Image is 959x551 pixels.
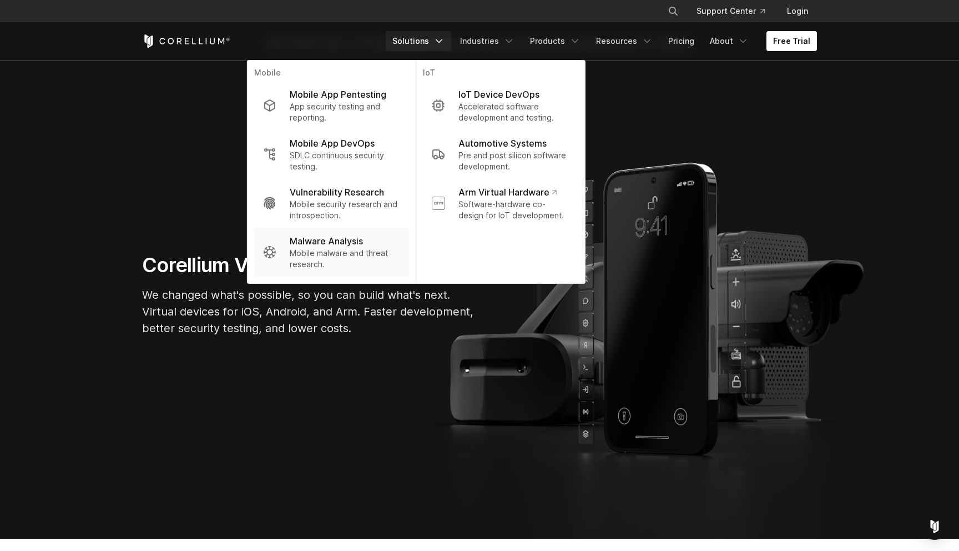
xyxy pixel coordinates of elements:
p: Vulnerability Research [290,186,384,199]
div: Open Intercom Messenger [921,513,948,540]
a: Resources [589,31,659,51]
h1: Corellium Virtual Hardware [142,253,475,278]
a: Mobile App Pentesting App security testing and reporting. [254,81,409,130]
p: Mobile App Pentesting [290,88,386,101]
a: Corellium Home [142,34,230,48]
p: Malware Analysis [290,234,363,248]
p: IoT [423,67,578,81]
a: Mobile App DevOps SDLC continuous security testing. [254,130,409,179]
p: App security testing and reporting. [290,101,400,123]
p: SDLC continuous security testing. [290,150,400,172]
a: About [703,31,755,51]
div: Navigation Menu [654,1,817,21]
a: Products [523,31,587,51]
p: We changed what's possible, so you can build what's next. Virtual devices for iOS, Android, and A... [142,287,475,337]
a: Arm Virtual Hardware Software-hardware co-design for IoT development. [423,179,578,228]
a: Login [778,1,817,21]
a: Industries [453,31,521,51]
p: Software-hardware co-design for IoT development. [458,199,569,221]
p: Mobile malware and threat research. [290,248,400,270]
p: Mobile security research and introspection. [290,199,400,221]
a: Solutions [386,31,451,51]
a: Automotive Systems Pre and post silicon software development. [423,130,578,179]
p: Arm Virtual Hardware [458,186,557,199]
a: Support Center [688,1,774,21]
p: Automotive Systems [458,137,547,150]
a: Free Trial [766,31,817,51]
p: Pre and post silicon software development. [458,150,569,172]
p: Mobile [254,67,409,81]
div: Navigation Menu [386,31,817,51]
a: Malware Analysis Mobile malware and threat research. [254,228,409,277]
a: Vulnerability Research Mobile security research and introspection. [254,179,409,228]
button: Search [663,1,683,21]
p: Mobile App DevOps [290,137,375,150]
a: Pricing [662,31,701,51]
p: IoT Device DevOps [458,88,539,101]
a: IoT Device DevOps Accelerated software development and testing. [423,81,578,130]
p: Accelerated software development and testing. [458,101,569,123]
